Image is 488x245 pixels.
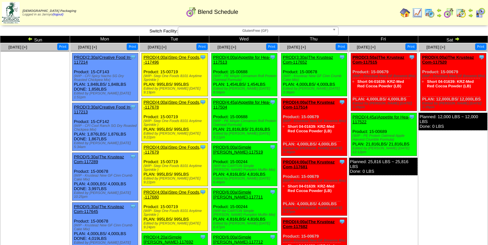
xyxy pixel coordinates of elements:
[209,36,279,43] td: Wed
[455,36,460,41] img: arrowright.gif
[212,98,277,141] div: Product: 15-00688 PLAN: 21,816LBS / 21,816LBS
[412,8,422,18] img: line_graph.gif
[212,188,277,231] div: Product: 15-00244 PLAN: 4,816LBS / 4,816LBS
[213,235,263,244] a: PROD(6:00a)Simple [PERSON_NAME]-117712
[424,8,435,18] img: calendarprod.gif
[213,190,263,199] a: PROD(6:00a)Simple [PERSON_NAME]-117711
[74,174,138,181] div: (WIP - Krusteaz New GF Cinn Crumb Cake Mix)
[283,119,347,123] div: (WIP - Krusteaz New GF Brownie Mix)
[357,45,375,49] span: [DATE] [+]
[23,9,76,16] span: Logged in as Jarroyo
[353,74,417,78] div: (WIP - Krusteaz New GF Brownie Mix)
[142,53,208,96] div: Product: 15-00719 PLAN: 995LBS / 995LBS
[74,223,138,231] div: (WIP - Krusteaz New GF Cinn Crumb Cake Mix)
[468,13,473,18] img: arrowright.gif
[8,45,27,49] a: [DATE] [+]
[142,98,208,141] div: Product: 15-00719 PLAN: 995LBS / 995LBS
[143,190,200,199] a: PROD(4:00a)Step One Foods, -117680
[288,184,334,193] a: Short 04-01639: KRZ-Med Red Cocoa Powder (LB)
[74,204,124,214] a: PROD(5:30a)The Krusteaz Com-117645
[339,218,345,225] img: Tooltip
[427,79,474,88] a: Short 04-01639: KRZ-Med Red Cocoa Powder (LB)
[348,36,418,43] td: Fri
[74,74,138,82] div: (WIP - CFI Spicy Nacho SG Dry Roasted Chickpea Mix)
[475,8,485,18] img: calendarcustomer.gif
[478,54,485,60] img: Tooltip
[288,124,334,133] a: Short 04-01639: KRZ-Med Red Cocoa Powder (LB)
[200,189,206,195] img: Tooltip
[420,53,486,111] div: Product: 15-00679 PLAN: 12,000LBS / 12,000LBS
[339,99,345,105] img: Tooltip
[213,222,277,229] div: Edited by [PERSON_NAME] [DATE] 6:47pm
[74,92,138,99] div: Edited by [PERSON_NAME] [DATE] 1:51pm
[143,74,207,82] div: (WIP- Step One Foods 8101 Anytime Sprinkle )
[78,45,97,49] span: [DATE] [+]
[422,101,486,109] div: Edited by [PERSON_NAME] [DATE] 3:25pm
[130,104,136,110] img: Tooltip
[281,98,347,156] div: Product: 15-00679 PLAN: 4,000LBS / 4,000LBS
[269,189,276,195] img: Tooltip
[181,27,330,35] span: GlutenFree (GF)
[142,188,208,231] div: Product: 15-00719 PLAN: 995LBS / 995LBS
[422,55,474,65] a: PROD(4:00a)The Krusteaz Com-117520
[213,177,277,184] div: Edited by [PERSON_NAME] [DATE] 6:46pm
[283,206,347,214] div: Edited by [PERSON_NAME] [DATE] 3:37pm
[143,177,207,184] div: Edited by [PERSON_NAME] [DATE] 9:22pm
[418,36,488,43] td: Sat
[28,36,33,41] img: arrowleft.gif
[74,191,138,199] div: Edited by [PERSON_NAME] [DATE] 10:25pm
[213,209,277,217] div: (WIP-for CARTON Simple [PERSON_NAME] Pumpkin Muffin Mix)
[196,43,208,50] button: Print
[52,13,63,16] a: (logout)
[200,54,206,60] img: Tooltip
[437,8,442,13] img: arrowleft.gif
[213,132,277,139] div: Edited by [PERSON_NAME] [DATE] 9:11pm
[468,8,473,13] img: arrowleft.gif
[283,87,347,94] div: Edited by [PERSON_NAME] [DATE] 3:36pm
[339,54,345,60] img: Tooltip
[74,141,138,149] div: Edited by [PERSON_NAME] [DATE] 5:34am
[213,145,263,154] a: PROD(6:00a)Simple [PERSON_NAME]-117519
[212,143,277,186] div: Product: 15-00244 PLAN: 4,816LBS / 4,816LBS
[269,144,276,150] img: Tooltip
[456,8,466,18] img: calendarinout.gif
[198,9,238,15] span: Blend Schedule
[422,74,486,78] div: (WIP - Krusteaz New GF Brownie Mix)
[213,55,270,65] a: PROD(4:00a)Appetite for Hea-117513
[357,79,404,88] a: Short 04-01639: KRZ-Med Red Cocoa Powder (LB)
[475,43,486,50] button: Print
[142,143,208,186] div: Product: 15-00719 PLAN: 995LBS / 995LBS
[0,36,70,43] td: Sun
[217,45,236,49] a: [DATE] [+]
[266,43,277,50] button: Print
[143,164,207,172] div: (WIP- Step One Foods 8101 Anytime Sprinkle )
[74,55,131,65] a: PROD(2:30a)Creative Food In-117214
[200,234,206,240] img: Tooltip
[283,239,347,242] div: (WIP - Krusteaz New GF Brownie Mix)
[353,101,417,109] div: Edited by [PERSON_NAME] [DATE] 3:25pm
[427,45,445,49] a: [DATE] [+]
[269,54,276,60] img: Tooltip
[143,209,207,217] div: (WIP- Step One Foods 8101 Anytime Sprinkle )
[143,55,200,65] a: PROD(4:00a)Step One Foods, -117496
[140,36,209,43] td: Tue
[353,115,410,124] a: PROD(4:45a)Appetite for Hea-117522
[279,36,348,43] td: Thu
[143,145,200,154] a: PROD(4:00a)Step One Foods, -117679
[127,43,138,50] button: Print
[351,53,417,111] div: Product: 15-00679 PLAN: 4,000LBS / 4,000LBS
[349,158,418,175] div: Planned: 25,816 LBS ~ 25,816 LBS Done: 0 LBS
[143,100,200,109] a: PROD(4:00a)Step One Foods, -117678
[409,54,415,60] img: Tooltip
[339,159,345,165] img: Tooltip
[143,235,193,244] a: PROD(4:20a)Simple [PERSON_NAME]-117692
[269,234,276,240] img: Tooltip
[405,43,417,50] button: Print
[213,100,270,109] a: PROD(4:45a)Appetite for Hea-117504
[283,179,347,183] div: (WIP - Krusteaz New GF Brownie Mix)
[143,119,207,127] div: (WIP- Step One Foods 8101 Anytime Sprinkle )
[148,45,167,49] span: [DATE] [+]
